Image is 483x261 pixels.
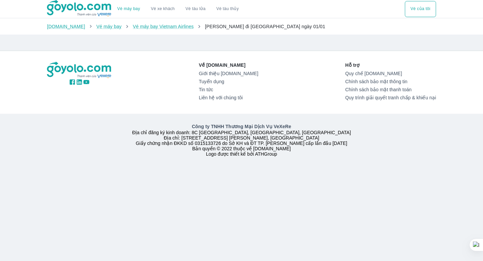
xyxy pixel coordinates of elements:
[43,123,440,157] div: Địa chỉ đăng ký kinh doanh: 8C [GEOGRAPHIC_DATA], [GEOGRAPHIC_DATA], [GEOGRAPHIC_DATA] Địa chỉ: [...
[211,1,244,17] button: Vé tàu thủy
[205,24,325,29] span: [PERSON_NAME] đi [GEOGRAPHIC_DATA] ngày 01/01
[345,95,436,100] a: Quy trình giải quyết tranh chấp & khiếu nại
[199,79,258,84] a: Tuyển dụng
[112,1,244,17] div: choose transportation mode
[405,1,436,17] div: choose transportation mode
[405,1,436,17] button: Vé của tôi
[345,62,436,68] p: Hỗ trợ
[133,24,194,29] a: Vé máy bay Vietnam Airlines
[345,71,436,76] a: Quy chế [DOMAIN_NAME]
[47,24,85,29] a: [DOMAIN_NAME]
[345,79,436,84] a: Chính sách bảo mật thông tin
[48,123,435,130] p: Công ty TNHH Thương Mại Dịch Vụ VeXeRe
[151,6,175,11] a: Vé xe khách
[199,95,258,100] a: Liên hệ với chúng tôi
[199,71,258,76] a: Giới thiệu [DOMAIN_NAME]
[117,6,140,11] a: Vé máy bay
[47,23,436,30] nav: breadcrumb
[47,62,112,79] img: logo
[96,24,121,29] a: Vé máy bay
[199,62,258,68] p: Về [DOMAIN_NAME]
[345,87,436,92] a: Chính sách bảo mật thanh toán
[199,87,258,92] a: Tin tức
[180,1,211,17] a: Vé tàu lửa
